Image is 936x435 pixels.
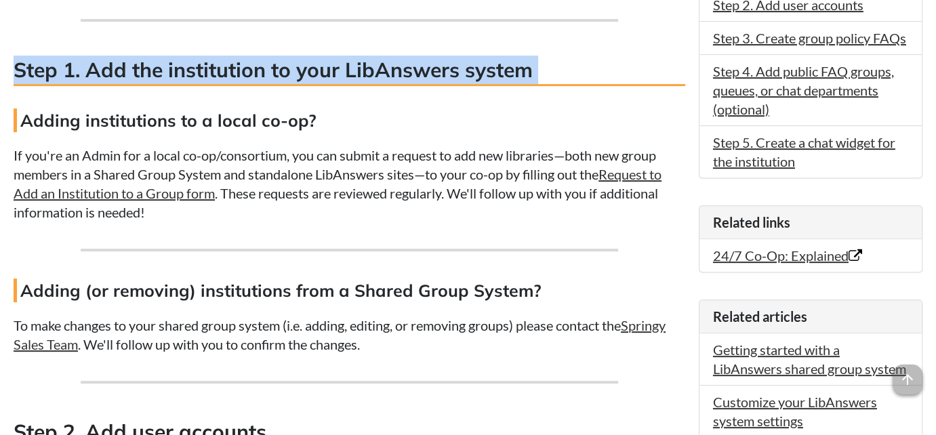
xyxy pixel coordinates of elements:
h4: Adding (or removing) institutions from a Shared Group System? [14,278,685,302]
span: Related articles [713,308,807,325]
a: Getting started with a LibAnswers shared group system [713,341,906,377]
a: Step 4. Add public FAQ groups, queues, or chat departments (optional) [713,63,894,117]
a: Customize your LibAnswers system settings [713,394,877,429]
a: arrow_upward [893,366,922,382]
a: Step 3. Create group policy FAQs [713,30,906,46]
a: Step 5. Create a chat widget for the institution [713,134,895,169]
h4: Adding institutions to a local co-op? [14,108,685,132]
p: To make changes to your shared group system (i.e. adding, editing, or removing groups) please con... [14,316,685,354]
span: arrow_upward [893,365,922,394]
p: If you're an Admin for a local co-op/consortium, you can submit a request to add new libraries—bo... [14,146,685,222]
a: 24/7 Co-Op: Explained [713,247,862,264]
h3: Step 1. Add the institution to your LibAnswers system [14,56,685,86]
span: Related links [713,214,790,230]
